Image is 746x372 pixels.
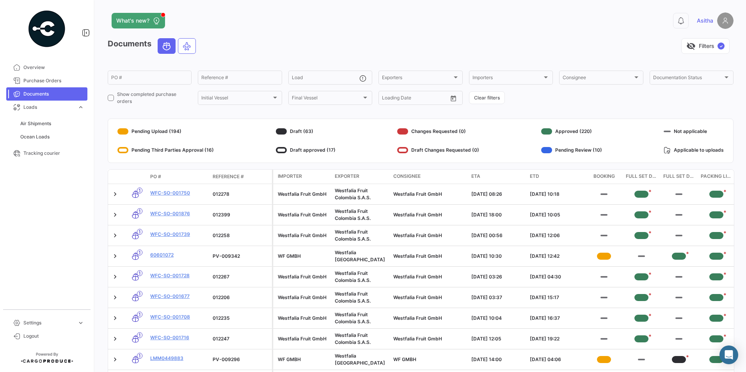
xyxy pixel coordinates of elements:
[664,144,724,156] div: Applicable to uploads
[278,211,329,218] div: Westfalia Fruit GmbH
[530,253,582,260] div: [DATE] 12:42
[541,125,602,138] div: Approved (220)
[686,41,696,51] span: visibility_off
[213,232,269,239] div: 012258
[20,120,51,127] span: Air Shipments
[117,125,214,138] div: Pending Upload (194)
[137,250,142,255] span: 1
[77,319,84,326] span: expand_more
[471,335,524,342] div: [DATE] 12:05
[278,294,329,301] div: Westfalia Fruit GmbH
[23,319,74,326] span: Settings
[530,315,582,322] div: [DATE] 16:37
[393,294,442,300] span: Westfalia Fruit GmbH
[335,353,387,367] div: Westfalia [GEOGRAPHIC_DATA]
[717,12,734,29] img: placeholder-user.png
[471,294,524,301] div: [DATE] 03:37
[150,355,206,362] a: LMM0449883
[6,147,87,160] a: Tracking courier
[273,170,332,184] datatable-header-cell: Importer
[23,150,84,157] span: Tracking courier
[117,144,214,156] div: Pending Third Parties Approval (16)
[150,314,206,321] a: WFC-SO-001708
[292,96,362,102] span: Final Vessel
[530,191,582,198] div: [DATE] 10:18
[213,173,244,180] span: Reference #
[530,273,582,280] div: [DATE] 04:30
[124,174,147,180] datatable-header-cell: Transport mode
[471,191,524,198] div: [DATE] 08:26
[278,253,329,260] div: WF GMBH
[335,311,387,325] div: Westfalia Fruit Colombia S.A.S.
[398,96,430,102] input: To
[393,191,442,197] span: Westfalia Fruit GmbH
[23,333,84,340] span: Logout
[150,293,206,300] a: WFC-SO-001677
[530,232,582,239] div: [DATE] 12:06
[23,77,84,84] span: Purchase Orders
[137,229,142,235] span: 1
[213,273,269,280] div: 012267
[335,332,387,346] div: Westfalia Fruit Colombia S.A.S.
[393,336,442,342] span: Westfalia Fruit GmbH
[137,312,142,317] span: 1
[530,335,582,342] div: [DATE] 19:22
[335,187,387,201] div: Westfalia Fruit Colombia S.A.S.
[335,229,387,243] div: Westfalia Fruit Colombia S.A.S.
[393,173,421,180] span: Consignee
[77,104,84,111] span: expand_more
[382,76,452,81] span: Exporters
[213,356,269,363] div: PV-009296
[6,61,87,74] a: Overview
[137,208,142,214] span: 1
[150,231,206,238] a: WFC-SO-001739
[116,17,149,25] span: What's new?
[471,173,480,180] span: ETA
[278,335,329,342] div: Westfalia Fruit GmbH
[213,294,269,301] div: 012206
[471,211,524,218] div: [DATE] 18:00
[541,144,602,156] div: Pending Review (10)
[335,291,387,305] div: Westfalia Fruit Colombia S.A.S.
[471,315,524,322] div: [DATE] 10:04
[697,17,713,25] span: Asitha
[471,273,524,280] div: [DATE] 03:26
[593,173,615,181] span: Booking
[278,315,329,322] div: Westfalia Fruit GmbH
[117,91,192,105] span: Show completed purchase orders
[150,210,206,217] a: WFC-SO-001876
[150,190,206,197] a: WFC-SO-001750
[393,315,442,321] span: Westfalia Fruit GmbH
[471,253,524,260] div: [DATE] 10:30
[20,133,50,140] span: Ocean Loads
[137,270,142,276] span: 1
[137,353,142,359] span: 1
[585,170,623,184] datatable-header-cell: Booking
[719,345,738,364] div: Abrir Intercom Messenger
[663,173,694,181] span: Full Set Docs WFPE
[158,39,175,53] button: Ocean
[27,9,66,48] img: powered-by.png
[335,208,387,222] div: Westfalia Fruit Colombia S.A.S.
[150,272,206,279] a: WFC-SO-001728
[6,87,87,101] a: Documents
[698,170,735,184] datatable-header-cell: Packing List
[137,332,142,338] span: 1
[111,190,119,198] a: Expand/Collapse Row
[471,356,524,363] div: [DATE] 14:00
[111,314,119,322] a: Expand/Collapse Row
[111,273,119,281] a: Expand/Collapse Row
[390,170,468,184] datatable-header-cell: Consignee
[664,125,724,138] div: Not applicable
[278,356,329,363] div: WF GMBH
[150,173,161,180] span: PO #
[278,232,329,239] div: Westfalia Fruit GmbH
[150,334,206,341] a: WFC-SO-001716
[701,173,732,181] span: Packing List
[335,270,387,284] div: Westfalia Fruit Colombia S.A.S.
[213,211,269,218] div: 012399
[276,144,336,156] div: Draft approved (17)
[23,104,74,111] span: Loads
[660,170,698,184] datatable-header-cell: Full Set Docs WFPE
[527,170,585,184] datatable-header-cell: ETD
